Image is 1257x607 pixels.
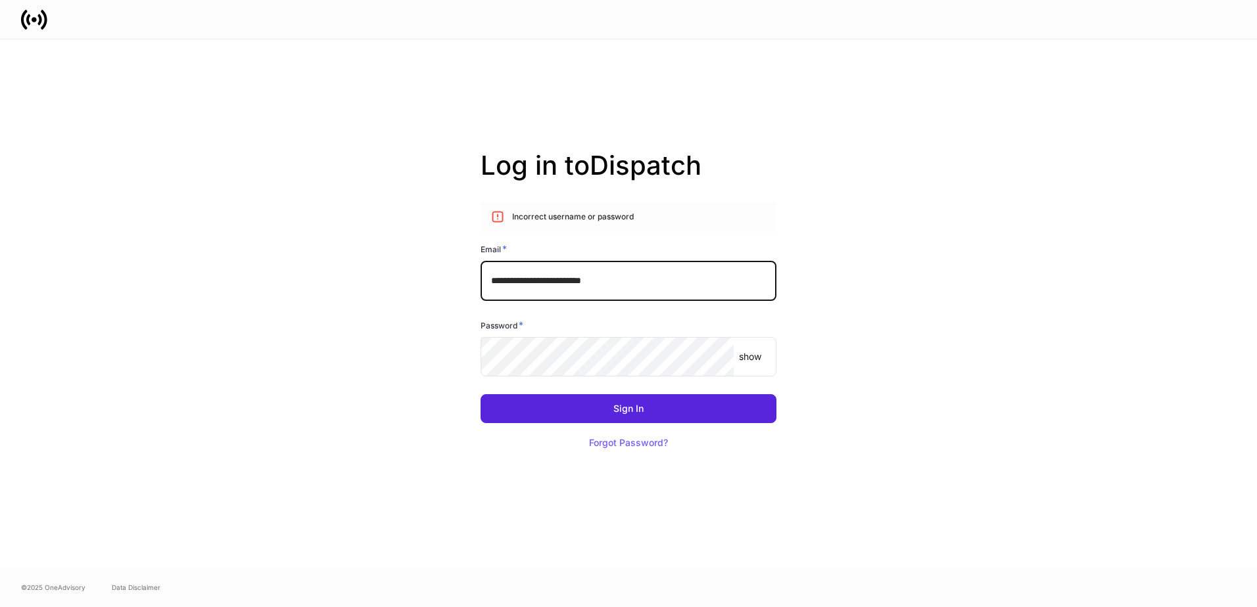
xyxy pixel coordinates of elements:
a: Data Disclaimer [112,582,160,593]
div: Incorrect username or password [512,206,634,228]
h6: Email [481,242,507,256]
button: Forgot Password? [573,428,684,457]
button: Sign In [481,394,776,423]
h2: Log in to Dispatch [481,150,776,202]
div: Forgot Password? [589,438,668,447]
p: show [739,350,761,363]
h6: Password [481,319,523,332]
div: Sign In [613,404,644,413]
span: © 2025 OneAdvisory [21,582,85,593]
